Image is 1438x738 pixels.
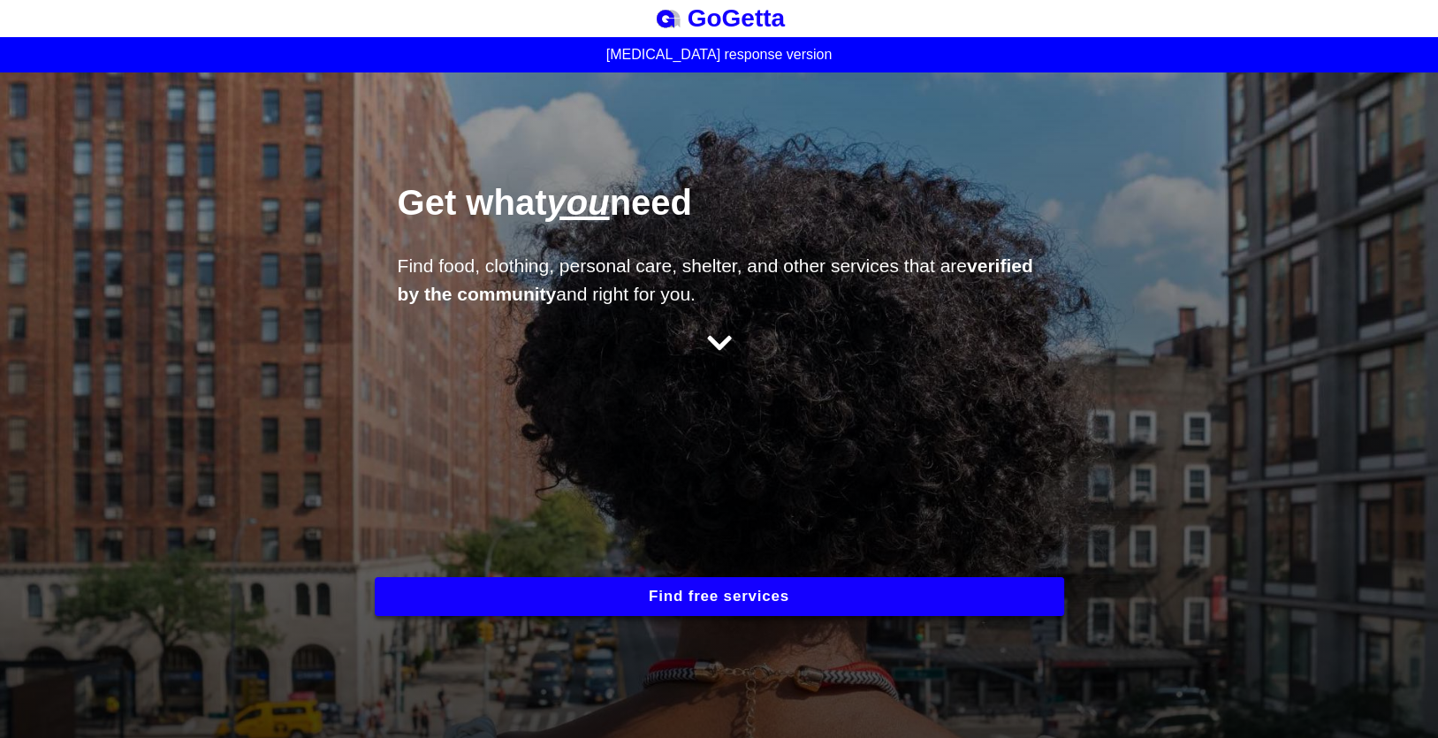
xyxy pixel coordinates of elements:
strong: verified by the community [398,255,1033,304]
p: Find food, clothing, personal care, shelter, and other services that are and right for you. [398,252,1041,308]
a: Find free services [375,589,1064,604]
h1: Get what need [398,181,1051,245]
span: you [546,183,609,222]
button: Find free services [375,577,1064,616]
